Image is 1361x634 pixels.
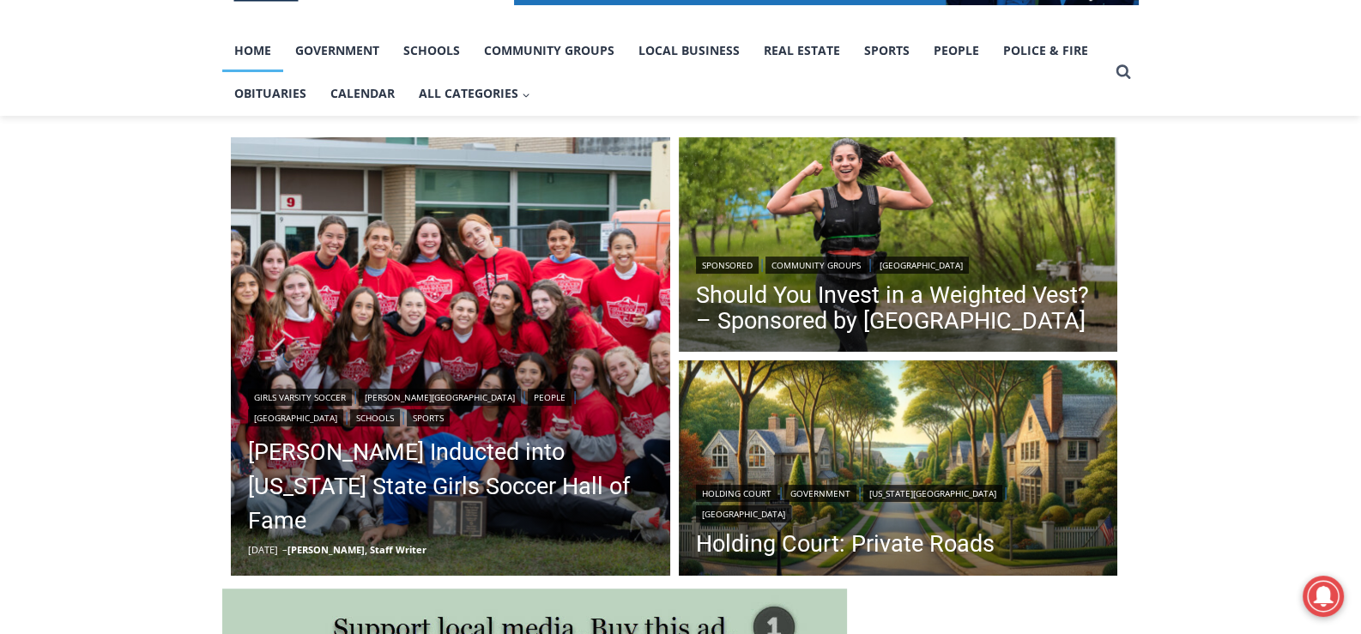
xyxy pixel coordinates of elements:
[472,29,626,72] a: Community Groups
[287,543,426,556] a: [PERSON_NAME], Staff Writer
[177,107,252,205] div: "the precise, almost orchestrated movements of cutting and assembling sushi and [PERSON_NAME] mak...
[248,543,278,556] time: [DATE]
[222,29,283,72] a: Home
[248,389,352,406] a: Girls Varsity Soccer
[248,385,653,426] div: | | | | |
[359,389,521,406] a: [PERSON_NAME][GEOGRAPHIC_DATA]
[433,1,811,166] div: "[PERSON_NAME] and I covered the [DATE] Parade, which was a really eye opening experience as I ha...
[283,29,391,72] a: Government
[231,137,670,577] a: Read More Rich Savage Inducted into New York State Girls Soccer Hall of Fame
[679,360,1118,580] a: Read More Holding Court: Private Roads
[282,543,287,556] span: –
[765,257,867,274] a: Community Groups
[222,29,1108,116] nav: Primary Navigation
[679,137,1118,357] img: (PHOTO: Runner with a weighted vest. Contributed.)
[248,435,653,538] a: [PERSON_NAME] Inducted into [US_STATE] State Girls Soccer Hall of Fame
[863,485,1002,502] a: [US_STATE][GEOGRAPHIC_DATA]
[696,485,777,502] a: Holding Court
[852,29,922,72] a: Sports
[679,137,1118,357] a: Read More Should You Invest in a Weighted Vest? – Sponsored by White Plains Hospital
[696,257,759,274] a: Sponsored
[752,29,852,72] a: Real Estate
[391,29,472,72] a: Schools
[991,29,1100,72] a: Police & Fire
[407,409,450,426] a: Sports
[696,253,1101,274] div: | |
[231,137,670,577] img: (PHOTO: The 2025 Rye Girls Soccer Team surrounding Head Coach Rich Savage after his induction int...
[679,360,1118,580] img: DALLE 2025-09-08 Holding Court 2025-09-09 Private Roads
[696,531,1101,557] a: Holding Court: Private Roads
[318,72,407,115] a: Calendar
[922,29,991,72] a: People
[407,72,542,115] button: Child menu of All Categories
[1,172,172,214] a: Open Tues. - Sun. [PHONE_NUMBER]
[696,505,791,522] a: [GEOGRAPHIC_DATA]
[222,72,318,115] a: Obituaries
[626,29,752,72] a: Local Business
[413,166,832,214] a: Intern @ [DOMAIN_NAME]
[696,481,1101,522] div: | | |
[874,257,969,274] a: [GEOGRAPHIC_DATA]
[784,485,856,502] a: Government
[248,409,343,426] a: [GEOGRAPHIC_DATA]
[5,177,168,242] span: Open Tues. - Sun. [PHONE_NUMBER]
[449,171,795,209] span: Intern @ [DOMAIN_NAME]
[696,282,1101,334] a: Should You Invest in a Weighted Vest? – Sponsored by [GEOGRAPHIC_DATA]
[350,409,400,426] a: Schools
[528,389,572,406] a: People
[1108,57,1139,88] button: View Search Form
